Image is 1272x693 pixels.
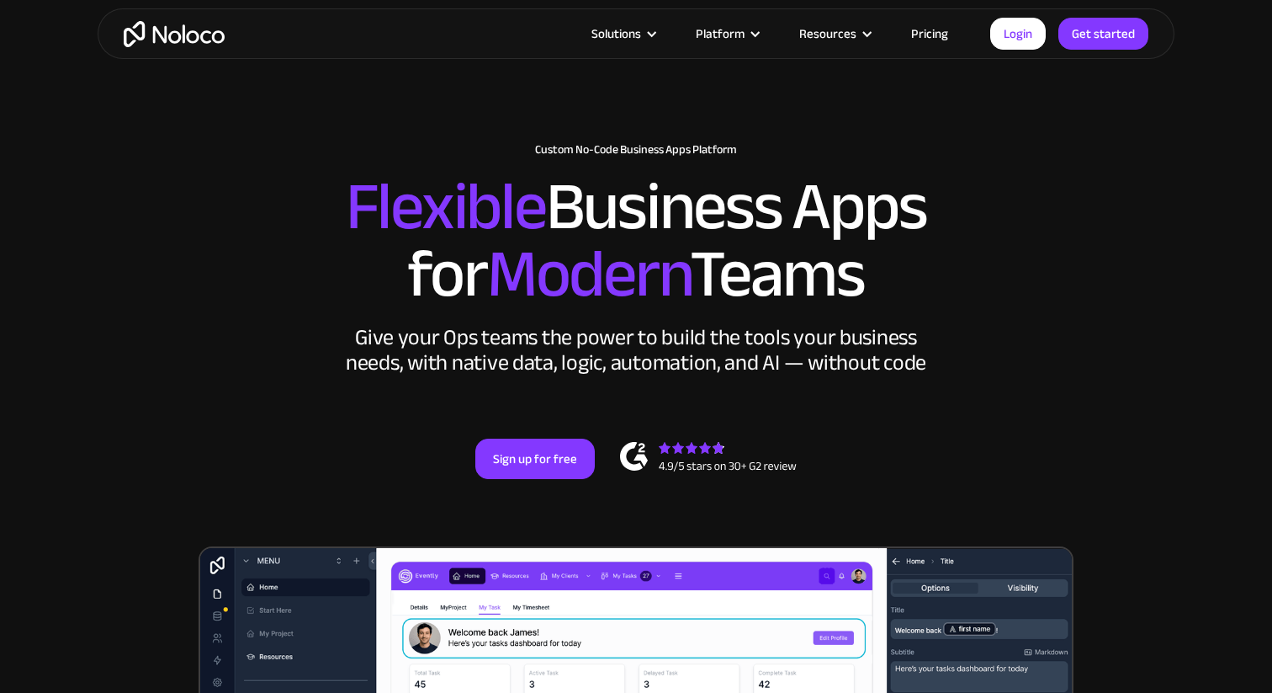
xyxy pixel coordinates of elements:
[475,439,595,479] a: Sign up for free
[114,173,1158,308] h2: Business Apps for Teams
[1058,18,1148,50] a: Get started
[990,18,1046,50] a: Login
[696,23,745,45] div: Platform
[675,23,778,45] div: Platform
[342,325,930,376] div: Give your Ops teams the power to build the tools your business needs, with native data, logic, au...
[799,23,856,45] div: Resources
[487,211,690,337] span: Modern
[778,23,890,45] div: Resources
[570,23,675,45] div: Solutions
[591,23,641,45] div: Solutions
[890,23,969,45] a: Pricing
[124,21,225,47] a: home
[346,144,546,269] span: Flexible
[114,143,1158,157] h1: Custom No-Code Business Apps Platform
